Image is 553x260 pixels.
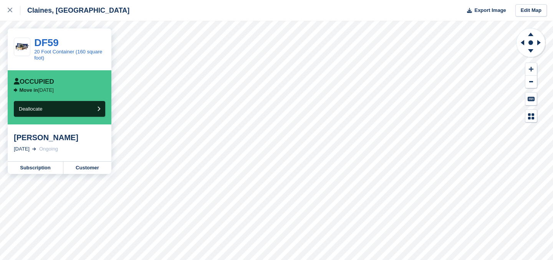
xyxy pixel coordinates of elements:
[525,93,537,105] button: Keyboard Shortcuts
[14,133,105,142] div: [PERSON_NAME]
[39,145,58,153] div: Ongoing
[34,49,102,61] a: 20 Foot Container (160 square foot)
[14,101,105,117] button: Deallocate
[34,37,59,48] a: DF59
[525,63,537,76] button: Zoom In
[525,76,537,88] button: Zoom Out
[20,87,38,93] span: Move in
[32,147,36,151] img: arrow-right-light-icn-cde0832a797a2874e46488d9cf13f60e5c3a73dbe684e267c42b8395dfbc2abf.svg
[462,4,506,17] button: Export Image
[474,7,506,14] span: Export Image
[14,88,18,92] img: arrow-right-icn-b7405d978ebc5dd23a37342a16e90eae327d2fa7eb118925c1a0851fb5534208.svg
[14,145,30,153] div: [DATE]
[8,162,63,174] a: Subscription
[525,110,537,123] button: Map Legend
[20,87,54,93] p: [DATE]
[515,4,547,17] a: Edit Map
[14,41,30,53] img: 20-ft-container%20(27).jpg
[20,6,129,15] div: Claines, [GEOGRAPHIC_DATA]
[14,78,54,86] div: Occupied
[19,106,42,112] span: Deallocate
[63,162,111,174] a: Customer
